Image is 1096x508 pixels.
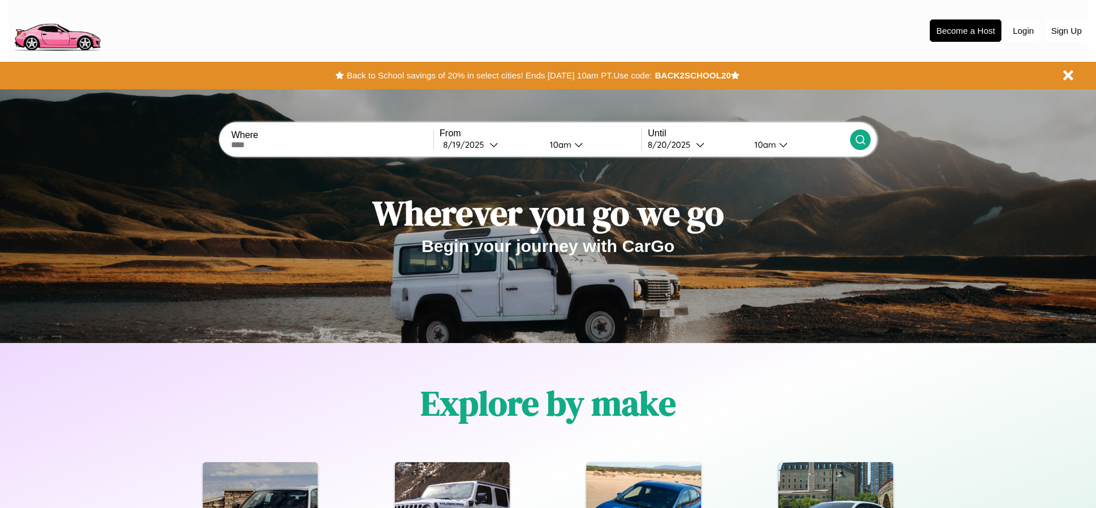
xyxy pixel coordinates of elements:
h1: Explore by make [421,380,676,427]
button: Back to School savings of 20% in select cities! Ends [DATE] 10am PT.Use code: [344,68,655,84]
div: 10am [544,139,574,150]
label: From [440,128,641,139]
div: 8 / 19 / 2025 [443,139,490,150]
button: 8/19/2025 [440,139,541,151]
b: BACK2SCHOOL20 [655,70,731,80]
img: logo [9,6,105,54]
button: 10am [745,139,850,151]
label: Where [231,130,433,140]
button: 10am [541,139,641,151]
button: Become a Host [930,19,1001,42]
div: 8 / 20 / 2025 [648,139,696,150]
button: Login [1007,20,1040,41]
div: 10am [749,139,779,150]
button: Sign Up [1046,20,1087,41]
label: Until [648,128,850,139]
